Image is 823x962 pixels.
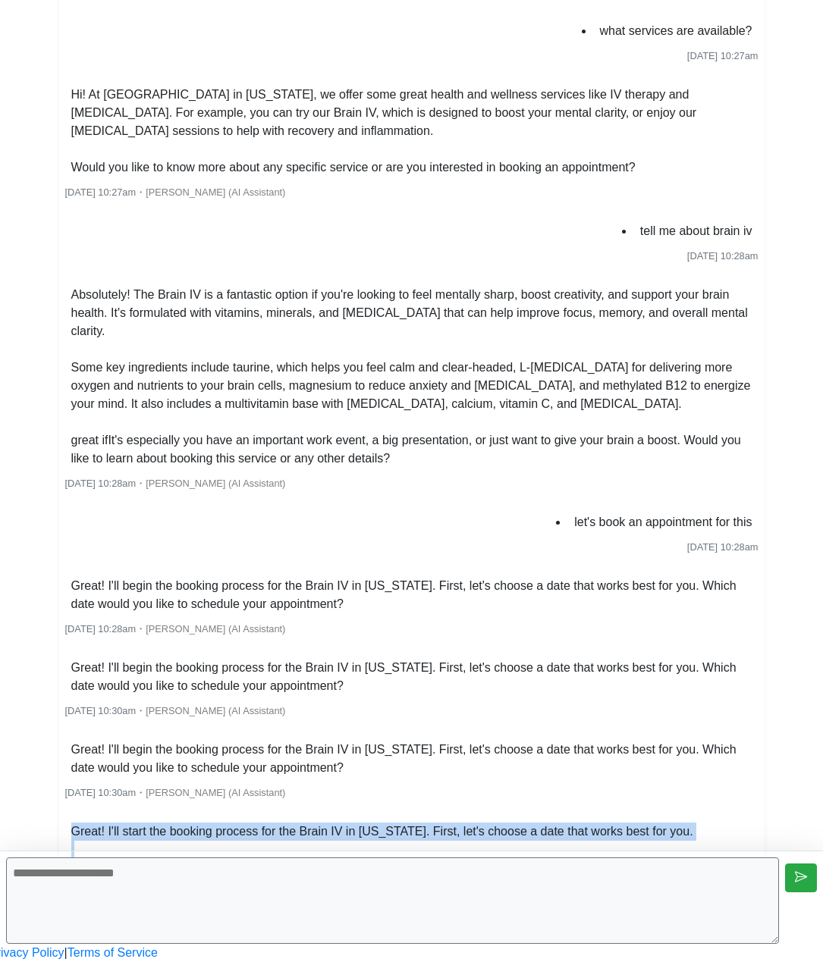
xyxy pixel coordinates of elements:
span: [DATE] 10:28am [687,541,759,553]
span: [DATE] 10:28am [65,623,137,635]
span: [DATE] 10:27am [687,50,759,61]
li: Great! I'll start the booking process for the Brain IV in [US_STATE]. First, let's choose a date ... [65,819,699,880]
li: Absolutely! The Brain IV is a fantastic option if you're looking to feel mentally sharp, boost cr... [65,283,759,471]
small: ・ [65,787,286,798]
small: ・ [65,478,286,489]
span: [DATE] 10:28am [65,478,137,489]
small: ・ [65,623,286,635]
span: [DATE] 10:27am [65,186,137,198]
span: [DATE] 10:30am [65,787,137,798]
small: ・ [65,705,286,716]
li: tell me about brain iv [634,219,759,243]
span: [DATE] 10:30am [65,705,137,716]
li: let's book an appointment for this [568,510,758,534]
span: [PERSON_NAME] (AI Assistant) [146,705,285,716]
li: Great! I'll begin the booking process for the Brain IV in [US_STATE]. First, let's choose a date ... [65,574,759,616]
li: what services are available? [594,19,759,43]
span: [PERSON_NAME] (AI Assistant) [146,186,285,198]
span: [PERSON_NAME] (AI Assistant) [146,623,285,635]
span: [PERSON_NAME] (AI Assistant) [146,787,285,798]
li: Great! I'll begin the booking process for the Brain IV in [US_STATE]. First, let's choose a date ... [65,738,759,780]
li: Great! I'll begin the booking process for the Brain IV in [US_STATE]. First, let's choose a date ... [65,656,759,698]
small: ・ [65,186,286,198]
span: [PERSON_NAME] (AI Assistant) [146,478,285,489]
span: [DATE] 10:28am [687,250,759,262]
li: Hi! At [GEOGRAPHIC_DATA] in [US_STATE], we offer some great health and wellness services like IV ... [65,83,759,180]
